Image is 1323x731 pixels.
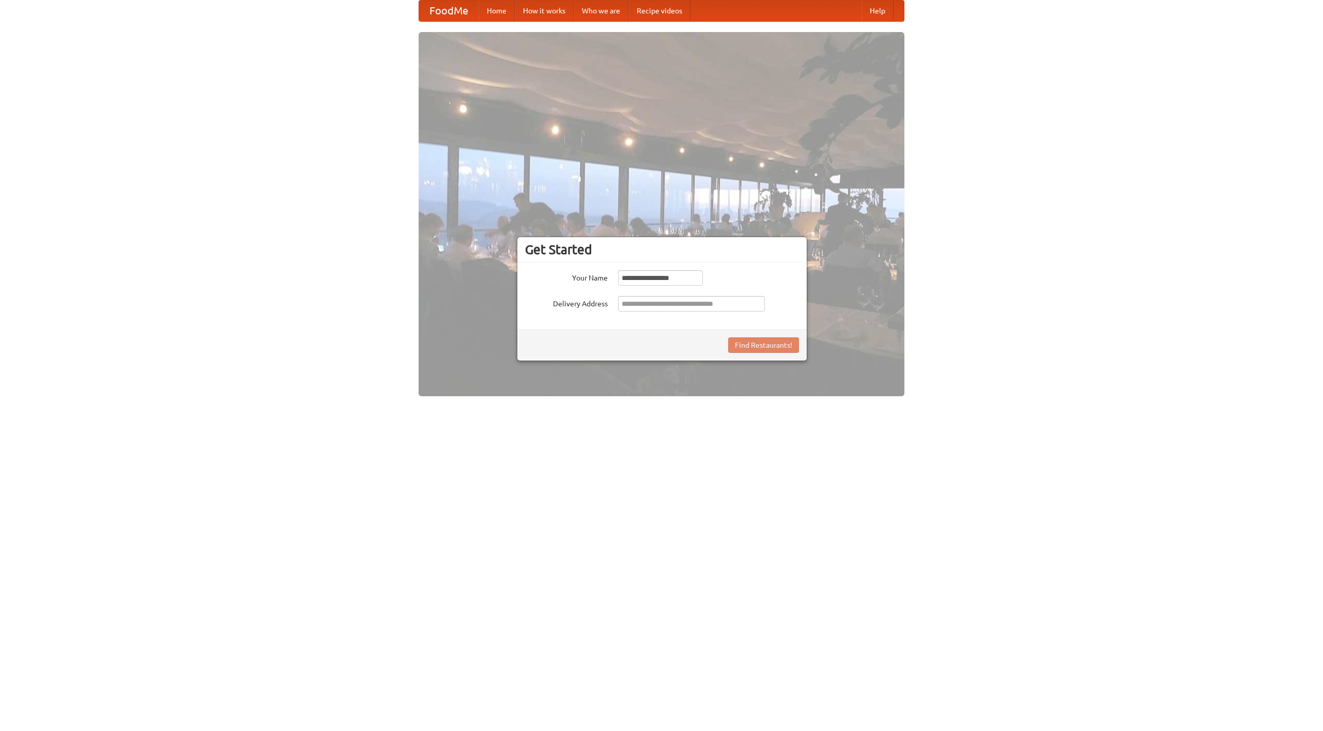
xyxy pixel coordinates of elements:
label: Delivery Address [525,296,608,309]
button: Find Restaurants! [728,337,799,353]
label: Your Name [525,270,608,283]
a: How it works [515,1,574,21]
a: Help [862,1,894,21]
h3: Get Started [525,242,799,257]
a: Recipe videos [628,1,690,21]
a: Home [479,1,515,21]
a: FoodMe [419,1,479,21]
a: Who we are [574,1,628,21]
